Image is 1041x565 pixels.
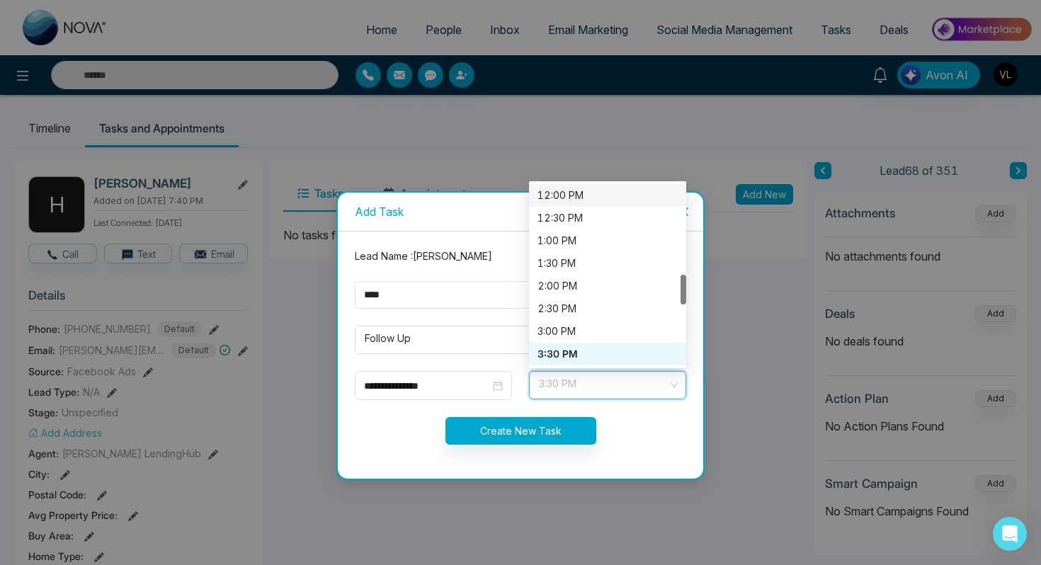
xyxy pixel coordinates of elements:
[365,328,676,352] span: Follow Up
[529,297,686,320] div: 2:30 PM
[537,210,678,226] div: 12:30 PM
[445,417,596,445] button: Create New Task
[529,252,686,275] div: 1:30 PM
[529,184,686,207] div: 12:00 PM
[537,278,678,294] div: 2:00 PM
[537,301,678,316] div: 2:30 PM
[529,207,686,229] div: 12:30 PM
[529,343,686,365] div: 3:30 PM
[529,320,686,343] div: 3:00 PM
[355,204,686,219] div: Add Task
[537,256,678,271] div: 1:30 PM
[537,324,678,339] div: 3:00 PM
[993,517,1027,551] div: Open Intercom Messenger
[539,373,676,397] span: 3:30 PM
[537,233,678,249] div: 1:00 PM
[529,275,686,297] div: 2:00 PM
[529,229,686,252] div: 1:00 PM
[346,249,695,264] div: Lead Name : [PERSON_NAME]
[537,188,678,203] div: 12:00 PM
[537,346,678,362] div: 3:30 PM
